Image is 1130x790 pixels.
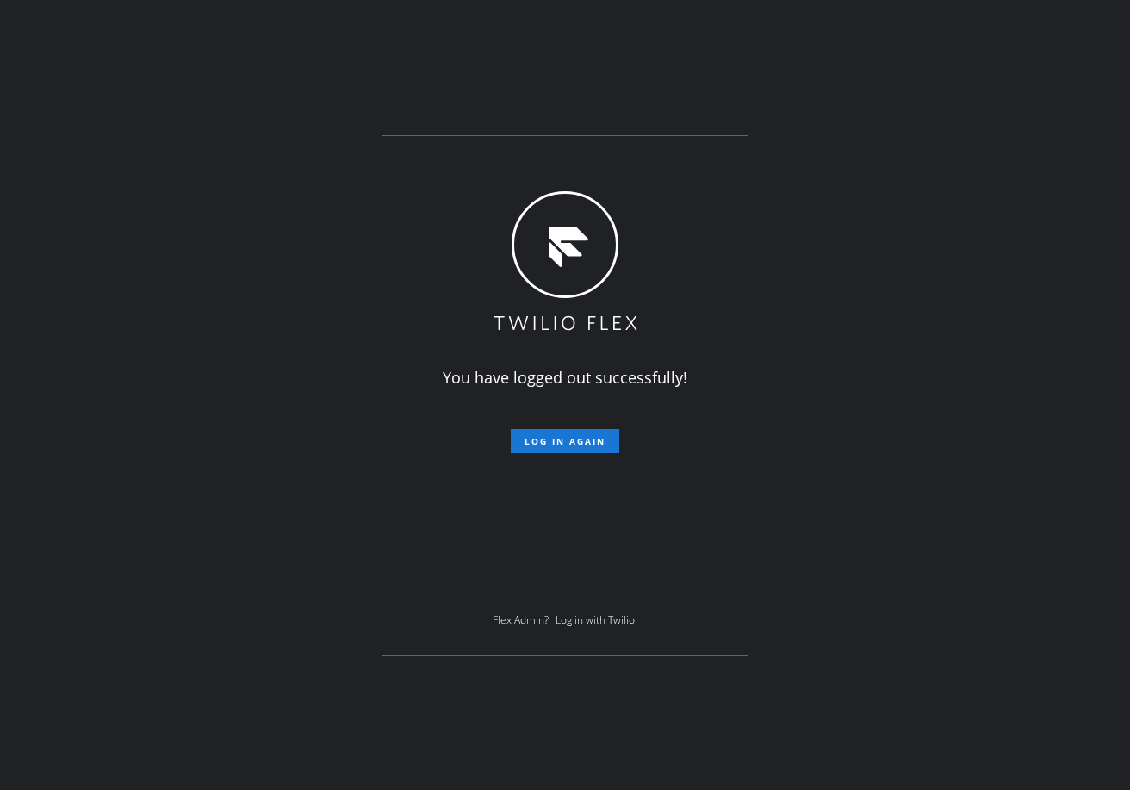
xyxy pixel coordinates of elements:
span: You have logged out successfully! [443,367,687,388]
span: Flex Admin? [493,613,549,627]
span: Log in again [525,435,605,447]
button: Log in again [511,429,619,453]
a: Log in with Twilio. [556,613,637,627]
